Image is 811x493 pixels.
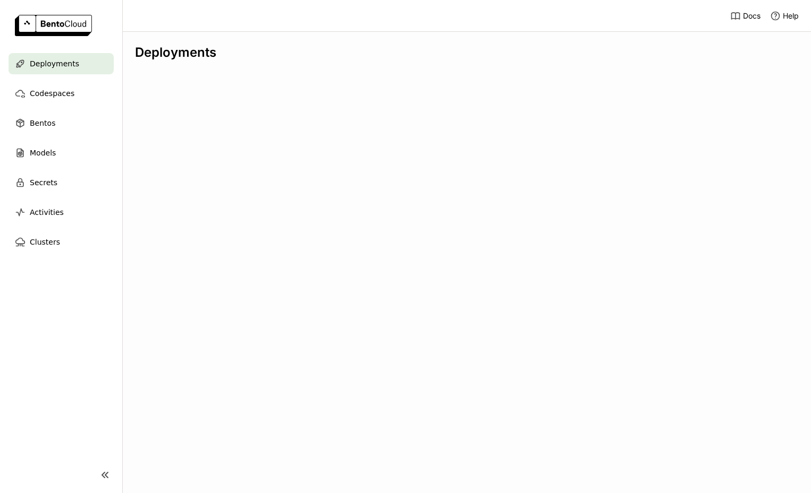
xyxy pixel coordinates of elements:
[730,11,761,21] a: Docs
[30,236,60,248] span: Clusters
[9,202,114,223] a: Activities
[15,15,92,36] img: logo
[30,117,55,129] span: Bentos
[9,231,114,253] a: Clusters
[30,57,79,70] span: Deployments
[9,142,114,163] a: Models
[9,172,114,193] a: Secrets
[30,176,57,189] span: Secrets
[783,11,799,21] span: Help
[30,146,56,159] span: Models
[770,11,799,21] div: Help
[30,87,74,100] span: Codespaces
[9,113,114,134] a: Bentos
[743,11,761,21] span: Docs
[30,206,64,219] span: Activities
[135,45,798,60] div: Deployments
